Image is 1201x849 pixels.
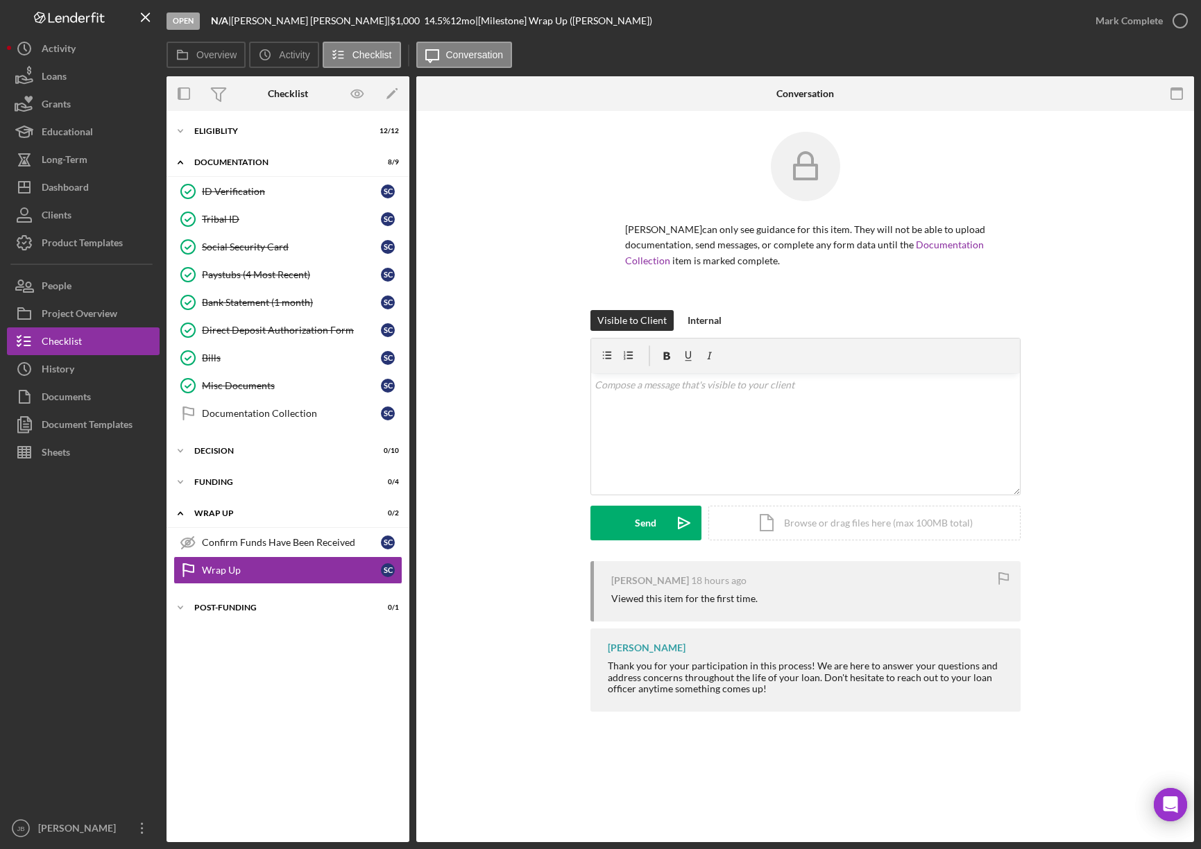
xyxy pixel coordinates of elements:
div: S C [381,535,395,549]
div: History [42,355,74,386]
div: Decision [194,447,364,455]
div: Clients [42,201,71,232]
button: Clients [7,201,160,229]
button: Overview [167,42,246,68]
div: Long-Term [42,146,87,177]
span: $1,000 [390,15,420,26]
button: Grants [7,90,160,118]
div: 12 / 12 [374,127,399,135]
a: Bank Statement (1 month)SC [173,289,402,316]
div: Tribal ID [202,214,381,225]
button: Long-Term [7,146,160,173]
div: 8 / 9 [374,158,399,166]
button: Mark Complete [1082,7,1194,35]
div: [PERSON_NAME] [611,575,689,586]
div: ID Verification [202,186,381,197]
a: Project Overview [7,300,160,327]
b: N/A [211,15,228,26]
div: 0 / 10 [374,447,399,455]
div: Grants [42,90,71,121]
button: Checklist [323,42,401,68]
div: Visible to Client [597,310,667,331]
div: Wrap Up [202,565,381,576]
button: Educational [7,118,160,146]
div: S C [381,212,395,226]
div: Confirm Funds Have Been Received [202,537,381,548]
a: Wrap UpSC [173,556,402,584]
div: Post-Funding [194,603,364,612]
div: Conversation [776,88,834,99]
div: Product Templates [42,229,123,260]
button: Send [590,506,701,540]
a: BillsSC [173,344,402,372]
button: People [7,272,160,300]
div: Sheets [42,438,70,470]
div: | [211,15,231,26]
button: Visible to Client [590,310,674,331]
div: Document Templates [42,411,133,442]
div: Internal [688,310,722,331]
button: Product Templates [7,229,160,257]
button: Activity [249,42,318,68]
div: Send [635,506,656,540]
div: S C [381,185,395,198]
div: Loans [42,62,67,94]
button: Sheets [7,438,160,466]
button: Document Templates [7,411,160,438]
div: Bills [202,352,381,363]
div: Bank Statement (1 month) [202,297,381,308]
time: 2025-09-09 21:35 [691,575,747,586]
div: Paystubs (4 Most Recent) [202,269,381,280]
div: Thank you for your participation in this process! We are here to answer your questions and addres... [608,660,1007,694]
div: Documents [42,383,91,414]
div: Funding [194,478,364,486]
div: [PERSON_NAME] [608,642,685,653]
div: Mark Complete [1096,7,1163,35]
div: Checklist [268,88,308,99]
div: S C [381,351,395,365]
div: Eligiblity [194,127,364,135]
div: 0 / 4 [374,478,399,486]
button: Documents [7,383,160,411]
button: Dashboard [7,173,160,201]
button: JB[PERSON_NAME] [7,814,160,842]
div: S C [381,406,395,420]
div: 12 mo [450,15,475,26]
div: 0 / 2 [374,509,399,517]
a: Documentation CollectionSC [173,400,402,427]
label: Checklist [352,49,392,60]
div: Activity [42,35,76,66]
button: Conversation [416,42,513,68]
button: Checklist [7,327,160,355]
div: S C [381,295,395,309]
label: Activity [279,49,309,60]
div: Dashboard [42,173,89,205]
div: 0 / 1 [374,603,399,612]
button: History [7,355,160,383]
div: 14.5 % [424,15,450,26]
div: S C [381,240,395,254]
button: Loans [7,62,160,90]
a: Direct Deposit Authorization FormSC [173,316,402,344]
div: [PERSON_NAME] [PERSON_NAME] | [231,15,390,26]
div: Educational [42,118,93,149]
a: ID VerificationSC [173,178,402,205]
div: S C [381,323,395,337]
text: JB [17,825,24,832]
div: Open Intercom Messenger [1154,788,1187,821]
button: Activity [7,35,160,62]
div: Project Overview [42,300,117,331]
a: Paystubs (4 Most Recent)SC [173,261,402,289]
a: Confirm Funds Have Been ReceivedSC [173,529,402,556]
